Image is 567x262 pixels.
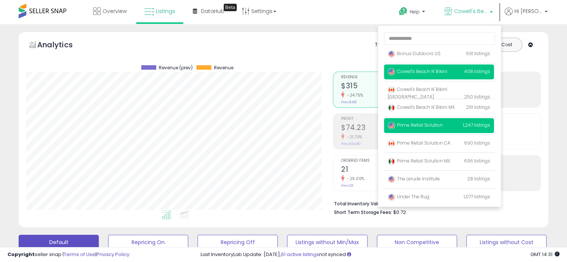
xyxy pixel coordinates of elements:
[388,140,395,147] img: canada.png
[388,140,450,146] span: Prime Retail Solution CA
[198,235,278,250] button: Repricing Off
[454,7,488,15] span: Cowell's Beach N' Bikini
[7,251,35,258] strong: Copyright
[341,117,433,121] span: Profit
[108,235,188,250] button: Repricing On
[388,122,443,128] span: Prime Retail Solution
[344,92,363,98] small: -24.75%
[341,183,353,188] small: Prev: 28
[388,68,447,75] span: Cowell's Beach N' Bikini
[341,100,356,104] small: Prev: $418
[530,251,560,258] span: 2025-10-8 14:31 GMT
[103,7,127,15] span: Overview
[466,104,490,110] span: 261 listings
[388,68,395,76] img: usa.png
[466,235,546,250] button: Listings without Cost
[393,209,406,216] span: $0.72
[388,193,429,200] span: Under The Rug
[388,86,447,100] span: Cowell's Beach N' Bikini [GEOGRAPHIC_DATA]
[341,82,433,92] h2: $315
[341,165,433,175] h2: 21
[388,50,441,57] span: Bonus Outdoors US
[388,104,395,111] img: mexico.png
[377,235,457,250] button: Non Competitive
[388,176,440,182] span: The Lerude Institute
[388,176,395,183] img: usa.png
[287,235,367,250] button: Listings without Min/Max
[37,40,87,52] h5: Analytics
[159,65,193,70] span: Revenue (prev)
[464,158,490,164] span: 696 listings
[341,142,361,146] small: Prev: $94.80
[388,86,395,94] img: canada.png
[463,122,490,128] span: 1,247 listings
[214,65,233,70] span: Revenue
[7,251,129,258] div: seller snap | |
[375,41,404,48] div: Totals For
[466,50,490,57] span: 691 listings
[334,199,535,208] li: $548
[201,251,560,258] div: Last InventoryLab Update: [DATE], not synced.
[156,7,175,15] span: Listings
[393,1,432,24] a: Help
[388,122,395,129] img: usa.png
[201,7,224,15] span: DataHub
[464,68,490,75] span: 408 listings
[97,251,129,258] a: Privacy Policy
[344,176,365,181] small: -25.00%
[388,193,395,201] img: usa.png
[19,235,99,250] button: Default
[341,159,433,163] span: Ordered Items
[334,209,392,215] b: Short Term Storage Fees:
[334,201,385,207] b: Total Inventory Value:
[341,75,433,79] span: Revenue
[464,140,490,146] span: 690 listings
[464,193,490,200] span: 1,077 listings
[344,134,362,140] small: -21.70%
[399,7,408,16] i: Get Help
[64,251,95,258] a: Terms of Use
[467,176,490,182] span: 28 listings
[388,50,395,58] img: usa.png
[388,158,450,164] span: Prime Retail Solution MX
[410,9,420,15] span: Help
[464,94,490,100] span: 250 listings
[388,104,455,110] span: Cowell's Beach N' Bikini MX
[388,158,395,165] img: mexico.png
[505,7,548,24] a: Hi [PERSON_NAME]
[514,7,542,15] span: Hi [PERSON_NAME]
[224,4,237,11] div: Tooltip anchor
[281,251,319,258] a: 61 active listings
[341,123,433,133] h2: $74.23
